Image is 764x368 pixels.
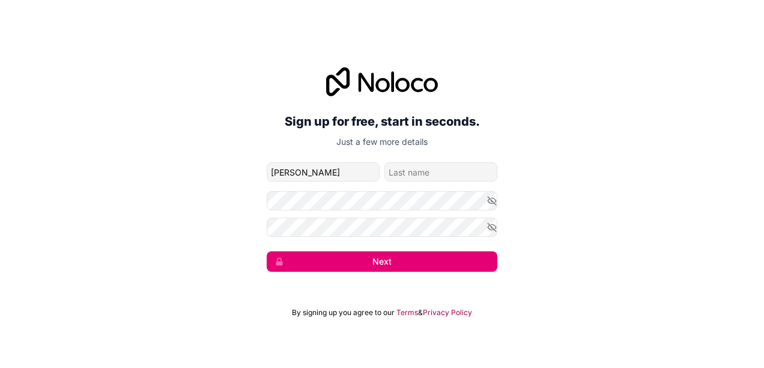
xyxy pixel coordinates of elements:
h2: Sign up for free, start in seconds. [267,111,497,132]
a: Privacy Policy [423,308,472,317]
input: family-name [384,162,497,182]
p: Just a few more details [267,136,497,148]
input: Password [267,191,497,210]
button: Next [267,251,497,272]
input: given-name [267,162,380,182]
span: & [418,308,423,317]
span: By signing up you agree to our [292,308,395,317]
input: Confirm password [267,218,497,237]
a: Terms [396,308,418,317]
